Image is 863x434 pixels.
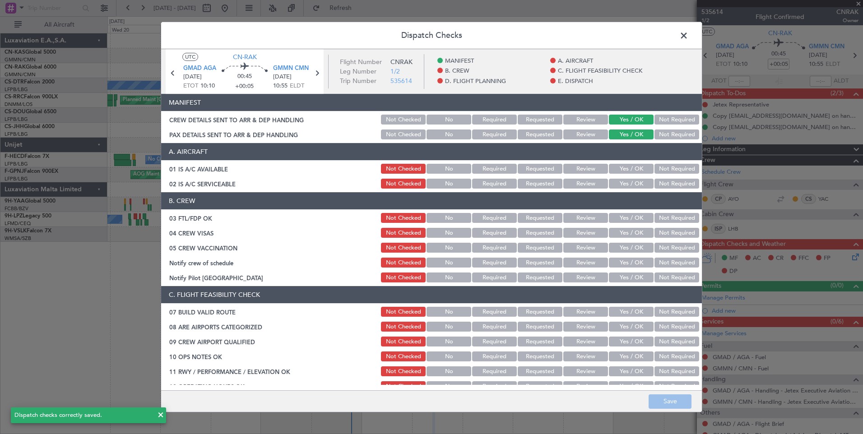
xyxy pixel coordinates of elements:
[654,115,699,125] button: Not Required
[654,366,699,376] button: Not Required
[654,243,699,253] button: Not Required
[654,213,699,223] button: Not Required
[654,351,699,361] button: Not Required
[161,22,702,49] header: Dispatch Checks
[654,179,699,189] button: Not Required
[654,129,699,139] button: Not Required
[654,164,699,174] button: Not Required
[654,228,699,238] button: Not Required
[654,258,699,268] button: Not Required
[654,337,699,346] button: Not Required
[14,411,153,420] div: Dispatch checks correctly saved.
[654,322,699,332] button: Not Required
[654,272,699,282] button: Not Required
[654,307,699,317] button: Not Required
[654,381,699,391] button: Not Required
